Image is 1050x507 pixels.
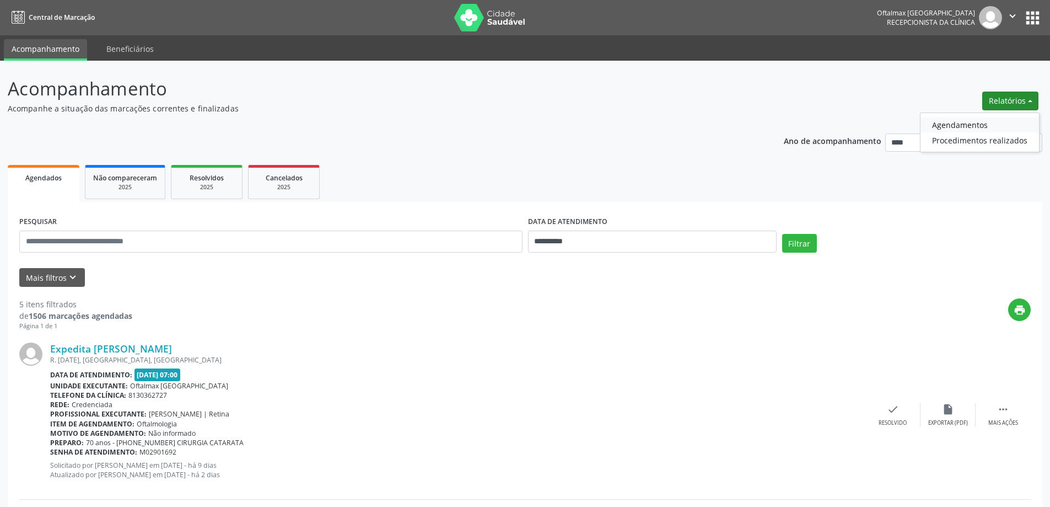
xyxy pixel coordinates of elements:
[879,419,907,427] div: Resolvido
[50,447,137,457] b: Senha de atendimento:
[784,134,881,147] p: Ano de acompanhamento
[979,6,1002,29] img: img
[256,183,311,191] div: 2025
[920,117,1039,132] a: Agendamentos
[19,322,132,331] div: Página 1 de 1
[29,13,95,22] span: Central de Marcação
[50,370,132,380] b: Data de atendimento:
[928,419,968,427] div: Exportar (PDF)
[93,183,157,191] div: 2025
[19,268,85,287] button: Mais filtroskeyboard_arrow_down
[920,132,1039,148] a: Procedimentos realizados
[50,381,128,391] b: Unidade executante:
[86,438,244,447] span: 70 anos - [PHONE_NUMBER] CIRURGIA CATARATA
[137,419,177,429] span: Oftalmologia
[1006,10,1019,22] i: 
[50,391,126,400] b: Telefone da clínica:
[988,419,1018,427] div: Mais ações
[528,214,607,231] label: DATA DE ATENDIMENTO
[179,183,234,191] div: 2025
[19,298,132,310] div: 5 itens filtrados
[50,400,69,409] b: Rede:
[148,429,196,438] span: Não informado
[29,311,132,321] strong: 1506 marcações agendadas
[50,343,172,355] a: Expedita [PERSON_NAME]
[8,8,95,26] a: Central de Marcação
[99,39,161,58] a: Beneficiários
[920,113,1040,152] ul: Relatórios
[1014,304,1026,316] i: print
[67,271,79,284] i: keyboard_arrow_down
[1008,298,1031,321] button: print
[50,409,147,419] b: Profissional executante:
[50,438,84,447] b: Preparo:
[130,381,228,391] span: Oftalmax [GEOGRAPHIC_DATA]
[1002,6,1023,29] button: 
[8,75,732,103] p: Acompanhamento
[19,214,57,231] label: PESQUISAR
[50,419,134,429] b: Item de agendamento:
[8,103,732,114] p: Acompanhe a situação das marcações correntes e finalizadas
[782,234,817,253] button: Filtrar
[19,310,132,322] div: de
[50,429,146,438] b: Motivo de agendamento:
[982,92,1038,110] button: Relatórios
[72,400,112,409] span: Credenciada
[887,18,975,27] span: Recepcionista da clínica
[128,391,167,400] span: 8130362727
[134,369,181,381] span: [DATE] 07:00
[139,447,176,457] span: M02901692
[942,403,954,415] i: insert_drive_file
[997,403,1009,415] i: 
[25,173,62,183] span: Agendados
[50,461,865,479] p: Solicitado por [PERSON_NAME] em [DATE] - há 9 dias Atualizado por [PERSON_NAME] em [DATE] - há 2 ...
[4,39,87,61] a: Acompanhamento
[19,343,42,366] img: img
[93,173,157,183] span: Não compareceram
[1023,8,1042,28] button: apps
[266,173,303,183] span: Cancelados
[887,403,899,415] i: check
[877,8,975,18] div: Oftalmax [GEOGRAPHIC_DATA]
[149,409,229,419] span: [PERSON_NAME] | Retina
[50,355,865,365] div: R. [DATE], [GEOGRAPHIC_DATA], [GEOGRAPHIC_DATA]
[190,173,224,183] span: Resolvidos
